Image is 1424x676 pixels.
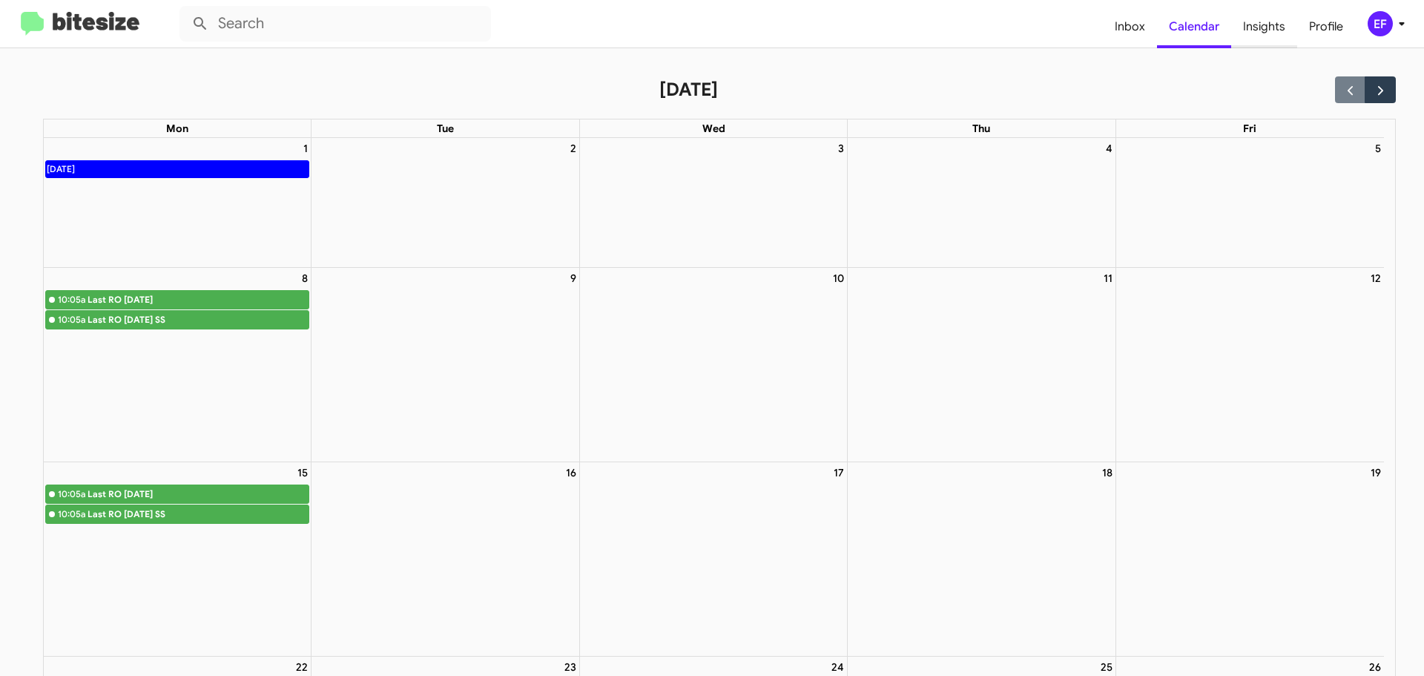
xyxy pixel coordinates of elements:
td: September 4, 2025 [848,138,1115,268]
td: September 19, 2025 [1115,462,1383,657]
div: 10:05a [58,487,85,502]
td: September 11, 2025 [848,268,1115,462]
a: Calendar [1157,5,1231,48]
td: September 5, 2025 [1115,138,1383,268]
a: September 15, 2025 [294,462,311,483]
div: Last RO [DATE] SS [88,312,309,327]
a: Profile [1297,5,1355,48]
a: September 8, 2025 [299,268,311,289]
a: September 4, 2025 [1103,138,1115,159]
a: Wednesday [699,119,728,137]
a: September 17, 2025 [831,462,847,483]
a: September 11, 2025 [1101,268,1115,289]
a: September 1, 2025 [300,138,311,159]
a: September 18, 2025 [1099,462,1115,483]
input: Search [179,6,491,42]
a: September 16, 2025 [563,462,579,483]
a: Monday [163,119,191,137]
a: September 12, 2025 [1368,268,1384,289]
div: EF [1368,11,1393,36]
button: Next month [1365,76,1395,102]
td: September 17, 2025 [579,462,847,657]
div: Last RO [DATE] SS [88,507,309,522]
div: 10:05a [58,292,85,307]
a: September 5, 2025 [1372,138,1384,159]
td: September 1, 2025 [44,138,311,268]
td: September 2, 2025 [311,138,579,268]
a: September 19, 2025 [1368,462,1384,483]
a: Tuesday [434,119,457,137]
a: Inbox [1103,5,1157,48]
div: [DATE] [46,161,76,177]
td: September 3, 2025 [579,138,847,268]
a: Insights [1231,5,1297,48]
h2: [DATE] [659,78,718,102]
td: September 9, 2025 [311,268,579,462]
div: 10:05a [58,312,85,327]
button: EF [1355,11,1408,36]
a: September 3, 2025 [835,138,847,159]
div: Last RO [DATE] [88,487,309,502]
a: September 9, 2025 [567,268,579,289]
td: September 8, 2025 [44,268,311,462]
a: Thursday [969,119,993,137]
div: 10:05a [58,507,85,522]
div: Last RO [DATE] [88,292,309,307]
td: September 18, 2025 [848,462,1115,657]
a: Friday [1240,119,1259,137]
td: September 15, 2025 [44,462,311,657]
button: Previous month [1335,76,1365,102]
a: September 10, 2025 [830,268,847,289]
a: September 2, 2025 [567,138,579,159]
td: September 16, 2025 [311,462,579,657]
td: September 10, 2025 [579,268,847,462]
td: September 12, 2025 [1115,268,1383,462]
